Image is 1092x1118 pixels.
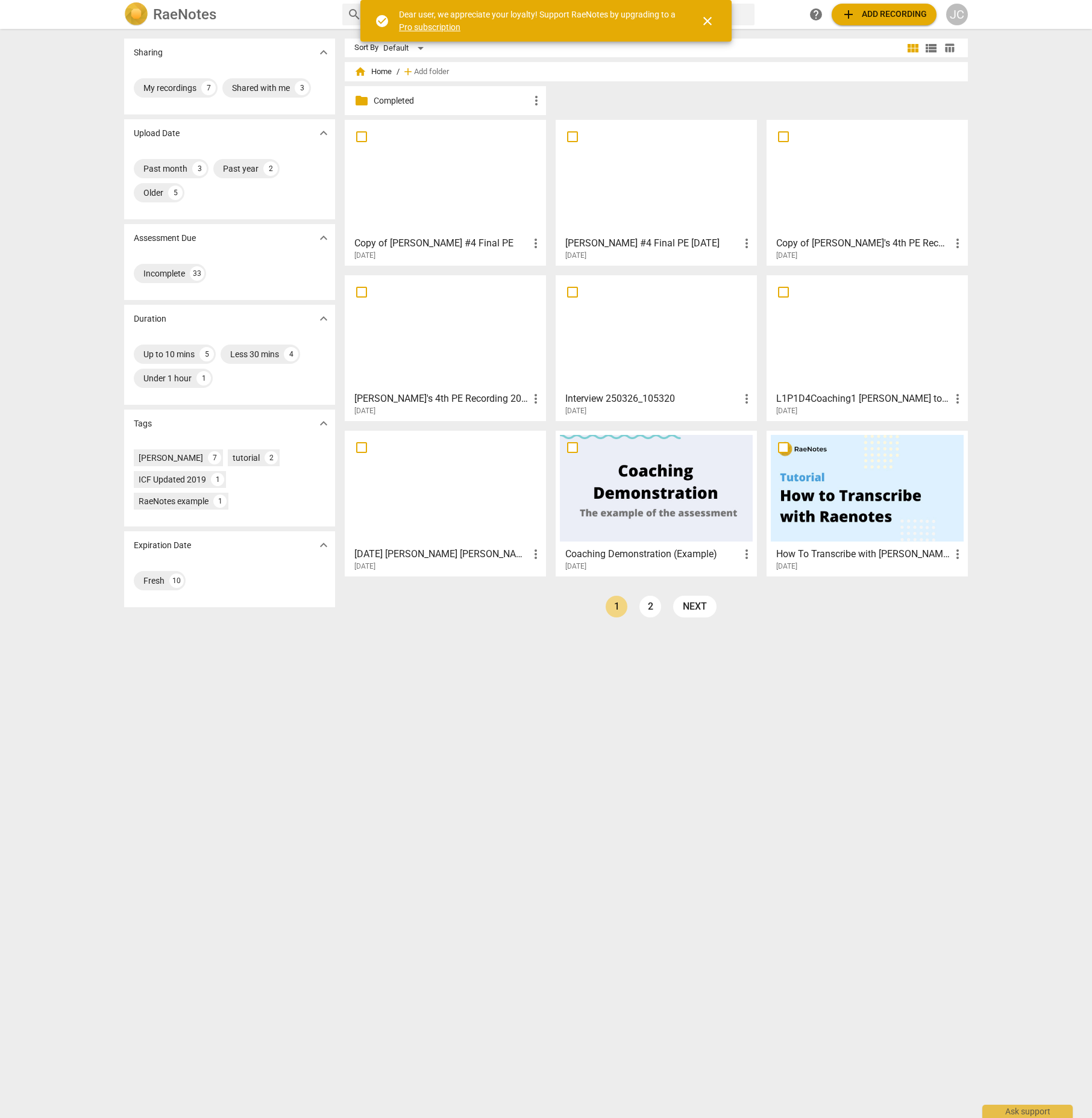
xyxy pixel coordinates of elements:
[906,41,920,55] span: view_module
[143,372,192,384] div: Under 1 hour
[700,14,715,28] span: close
[771,279,964,416] a: L1P1D4Coaching1 [PERSON_NAME] to Azure[DATE]
[316,538,331,552] span: expand_more
[169,573,184,588] div: 10
[399,8,679,33] div: Dear user, we appreciate your loyalty! Support RaeNotes by upgrading to a
[223,163,259,175] div: Past year
[347,7,362,22] span: search
[153,6,216,23] h2: RaeNotes
[199,347,214,361] div: 5
[124,2,333,27] a: LogoRaeNotes
[190,266,204,281] div: 33
[295,81,309,95] div: 3
[354,251,375,261] span: [DATE]
[143,267,185,279] div: Incomplete
[776,392,950,406] h3: L1P1D4Coaching1 Joe to Azure
[982,1105,1073,1118] div: Ask support
[139,473,206,486] div: ICF Updated 2019
[950,236,965,251] span: more_vert
[946,4,968,25] button: JC
[565,547,739,561] h3: Coaching Demonstration (Example)
[143,348,195,360] div: Up to 10 mins
[354,561,375,572] span: [DATE]
[354,93,369,108] span: folder
[354,236,529,251] h3: Copy of Brett Horton #4 Final PE
[192,161,207,176] div: 3
[233,452,260,464] div: tutorial
[316,416,331,431] span: expand_more
[771,124,964,260] a: Copy of [PERSON_NAME]'s 4th PE Recording Min Skills[DATE]
[201,81,216,95] div: 7
[639,596,661,617] a: Page 2
[134,539,191,552] p: Expiration Date
[940,39,958,57] button: Table view
[143,163,187,175] div: Past month
[134,313,166,325] p: Duration
[739,236,754,251] span: more_vert
[565,236,739,251] h3: Brett Horton #4 Final PE 9-29-2025
[134,417,152,430] p: Tags
[739,547,754,561] span: more_vert
[832,4,937,25] button: Upload
[560,279,753,416] a: Interview 250326_105320[DATE]
[196,371,211,386] div: 1
[606,596,627,617] a: Page 1 is your current page
[315,310,333,328] button: Show more
[374,95,529,107] p: Completed
[924,41,938,55] span: view_list
[529,547,543,561] span: more_vert
[315,229,333,247] button: Show more
[208,451,221,464] div: 7
[950,392,965,406] span: more_vert
[565,561,586,572] span: [DATE]
[565,406,586,416] span: [DATE]
[776,251,797,261] span: [DATE]
[841,7,927,22] span: Add recording
[529,392,543,406] span: more_vert
[134,46,163,59] p: Sharing
[211,473,224,486] div: 1
[560,435,753,571] a: Coaching Demonstration (Example)[DATE]
[397,67,400,77] span: /
[776,561,797,572] span: [DATE]
[904,39,922,57] button: Tile view
[529,93,544,108] span: more_vert
[950,547,965,561] span: more_vert
[316,45,331,60] span: expand_more
[771,435,964,571] a: How To Transcribe with [PERSON_NAME][DATE]
[315,124,333,142] button: Show more
[316,231,331,245] span: expand_more
[168,186,183,200] div: 5
[143,575,165,587] div: Fresh
[776,547,950,561] h3: How To Transcribe with RaeNotes
[232,82,290,94] div: Shared with me
[134,232,196,245] p: Assessment Due
[265,451,278,464] div: 2
[529,236,543,251] span: more_vert
[124,2,148,27] img: Logo
[354,392,529,406] h3: Hyacinth's 4th PE Recording 2019 Core
[316,126,331,140] span: expand_more
[284,347,298,361] div: 4
[809,7,823,22] span: help
[402,66,414,78] span: add
[739,392,754,406] span: more_vert
[139,452,203,464] div: [PERSON_NAME]
[399,22,460,32] a: Pro subscription
[316,311,331,326] span: expand_more
[776,236,950,251] h3: Copy of Hyacinth's 4th PE Recording Min Skills
[354,43,378,52] div: Sort By
[944,42,955,54] span: table_chart
[213,495,227,508] div: 1
[349,124,542,260] a: Copy of [PERSON_NAME] #4 Final PE[DATE]
[315,536,333,554] button: Show more
[560,124,753,260] a: [PERSON_NAME] #4 Final PE [DATE][DATE]
[354,66,392,78] span: Home
[315,414,333,433] button: Show more
[693,7,722,36] button: Close
[349,435,542,571] a: [DATE] [PERSON_NAME] [PERSON_NAME][DATE]
[134,127,180,140] p: Upload Date
[143,82,196,94] div: My recordings
[414,67,449,77] span: Add folder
